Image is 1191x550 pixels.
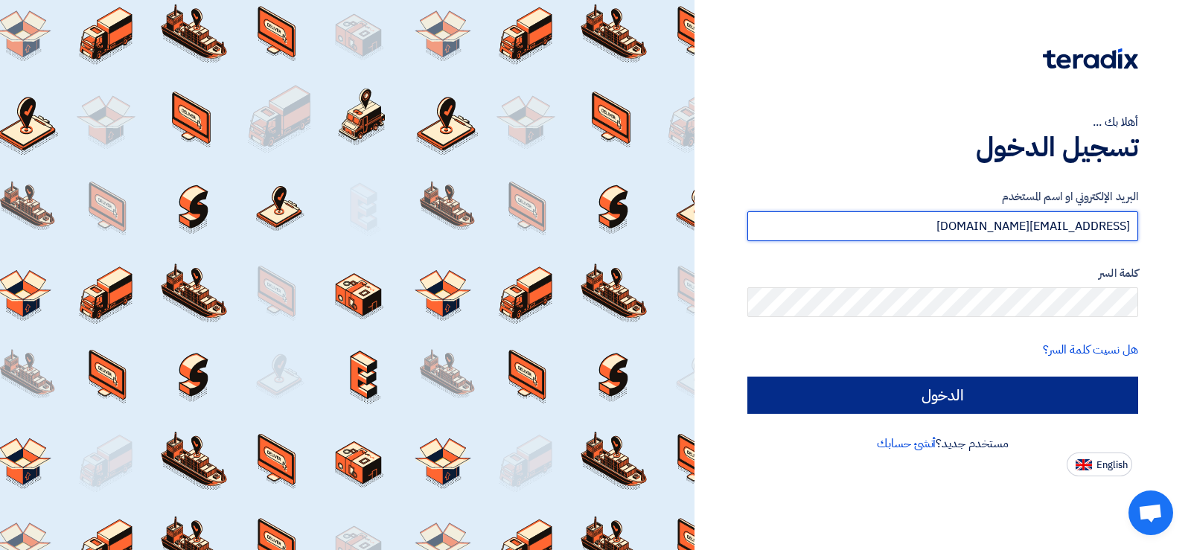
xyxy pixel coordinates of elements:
input: أدخل بريد العمل الإلكتروني او اسم المستخدم الخاص بك ... [747,211,1138,241]
button: English [1067,453,1132,476]
span: English [1096,460,1128,470]
a: هل نسيت كلمة السر؟ [1043,341,1138,359]
img: Teradix logo [1043,48,1138,69]
a: Open chat [1128,490,1173,535]
a: أنشئ حسابك [877,435,936,453]
img: en-US.png [1076,459,1092,470]
input: الدخول [747,377,1138,414]
h1: تسجيل الدخول [747,131,1138,164]
div: مستخدم جديد؟ [747,435,1138,453]
label: البريد الإلكتروني او اسم المستخدم [747,188,1138,205]
div: أهلا بك ... [747,113,1138,131]
label: كلمة السر [747,265,1138,282]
